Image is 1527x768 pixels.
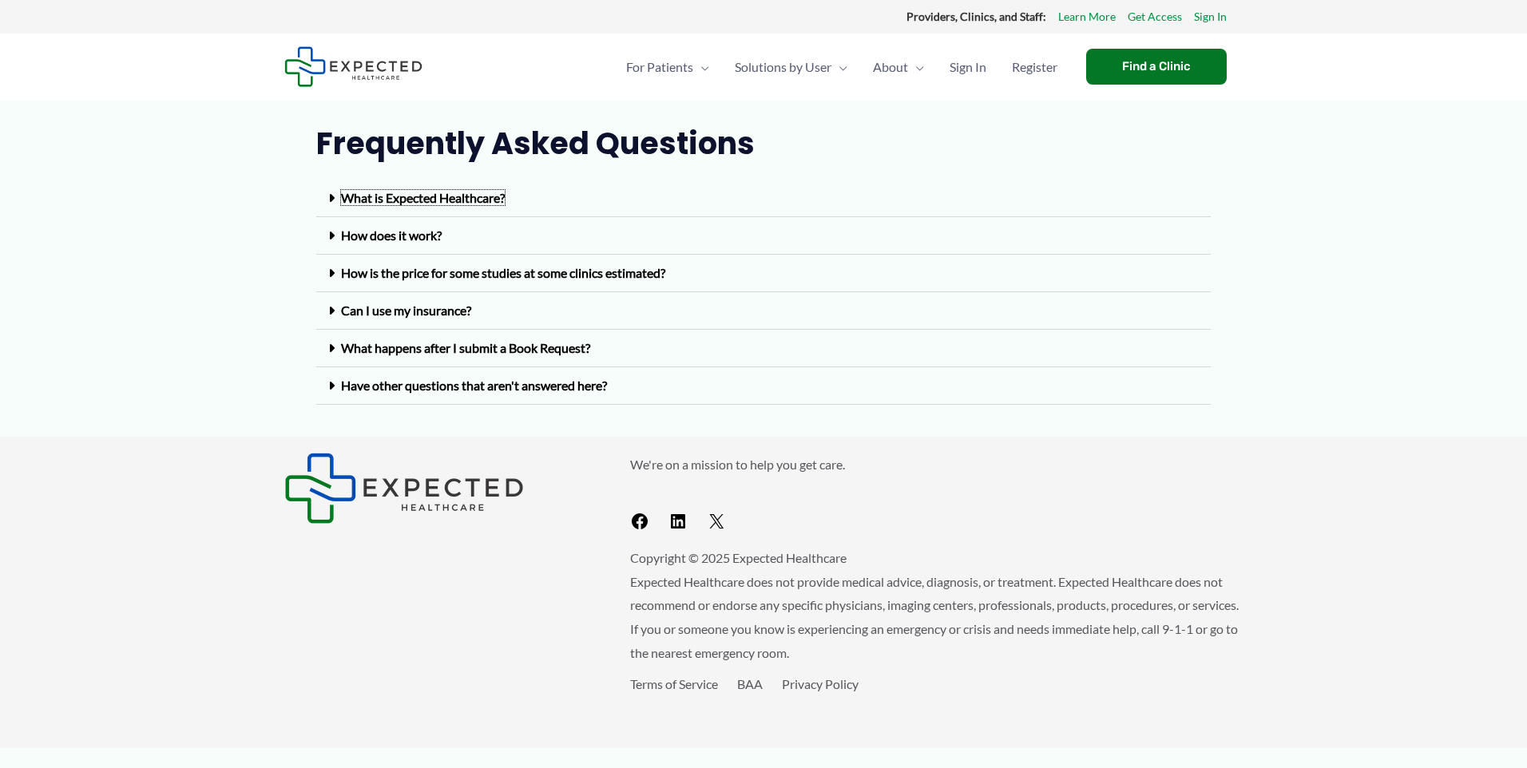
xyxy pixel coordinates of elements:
span: Menu Toggle [693,39,709,95]
span: For Patients [626,39,693,95]
a: Get Access [1128,6,1182,27]
aside: Footer Widget 3 [630,672,1243,732]
a: BAA [737,676,763,691]
h2: Frequently Asked Questions [316,124,1211,163]
img: Expected Healthcare Logo - side, dark font, small [284,453,524,524]
a: Have other questions that aren't answered here? [341,378,607,393]
a: Sign In [937,39,999,95]
span: About [873,39,908,95]
aside: Footer Widget 1 [284,453,590,524]
a: Solutions by UserMenu Toggle [722,39,860,95]
a: For PatientsMenu Toggle [613,39,722,95]
div: What happens after I submit a Book Request? [316,330,1211,367]
a: AboutMenu Toggle [860,39,937,95]
nav: Primary Site Navigation [613,39,1070,95]
a: How does it work? [341,228,442,243]
a: What happens after I submit a Book Request? [341,340,590,355]
div: Have other questions that aren't answered here? [316,367,1211,405]
a: Register [999,39,1070,95]
div: What is Expected Healthcare? [316,180,1211,217]
aside: Footer Widget 2 [630,453,1243,538]
a: What is Expected Healthcare? [341,190,505,205]
div: How does it work? [316,217,1211,255]
div: Can I use my insurance? [316,292,1211,330]
div: How is the price for some studies at some clinics estimated? [316,255,1211,292]
span: Menu Toggle [908,39,924,95]
span: Menu Toggle [831,39,847,95]
span: Register [1012,39,1057,95]
span: Expected Healthcare does not provide medical advice, diagnosis, or treatment. Expected Healthcare... [630,574,1239,660]
a: Terms of Service [630,676,718,691]
a: Learn More [1058,6,1116,27]
a: Can I use my insurance? [341,303,471,318]
a: Find a Clinic [1086,49,1227,85]
img: Expected Healthcare Logo - side, dark font, small [284,46,422,87]
a: How is the price for some studies at some clinics estimated? [341,265,665,280]
span: Copyright © 2025 Expected Healthcare [630,550,847,565]
strong: Providers, Clinics, and Staff: [906,10,1046,23]
span: Sign In [950,39,986,95]
a: Privacy Policy [782,676,859,691]
span: Solutions by User [735,39,831,95]
a: Sign In [1194,6,1227,27]
p: We're on a mission to help you get care. [630,453,1243,477]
